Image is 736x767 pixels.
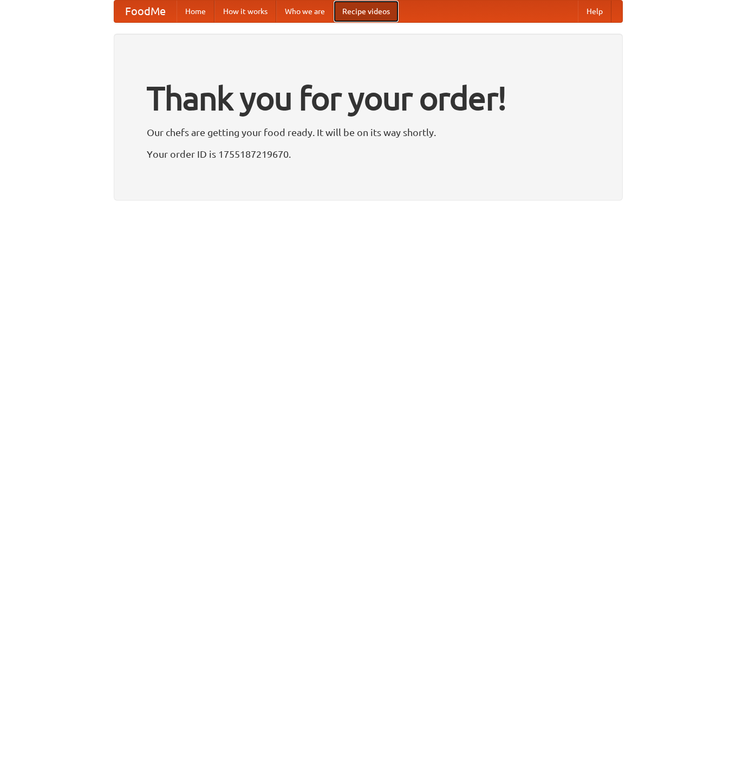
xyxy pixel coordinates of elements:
[214,1,276,22] a: How it works
[147,124,590,140] p: Our chefs are getting your food ready. It will be on its way shortly.
[334,1,399,22] a: Recipe videos
[177,1,214,22] a: Home
[147,72,590,124] h1: Thank you for your order!
[578,1,611,22] a: Help
[114,1,177,22] a: FoodMe
[276,1,334,22] a: Who we are
[147,146,590,162] p: Your order ID is 1755187219670.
